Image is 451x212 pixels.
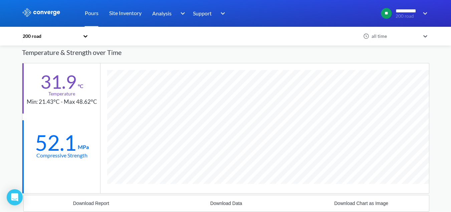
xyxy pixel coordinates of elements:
img: logo_ewhite.svg [22,8,61,17]
img: downArrow.svg [176,9,187,17]
img: icon-clock.svg [363,33,369,39]
div: Download Data [210,201,242,206]
button: Download Chart as Image [294,195,429,211]
div: Open Intercom Messenger [7,189,23,205]
img: downArrow.svg [419,9,429,17]
button: Download Report [24,195,159,211]
img: downArrow.svg [216,9,227,17]
div: Min: 21.43°C - Max 48.62°C [27,97,97,107]
div: 31.9 [40,73,76,90]
div: Download Chart as Image [334,201,388,206]
div: all time [370,32,420,40]
span: 200 road [396,14,419,19]
div: Temperature & Strength over Time [22,42,429,63]
div: Compressive Strength [36,151,87,159]
div: Temperature [48,90,75,97]
div: 200 road [22,32,79,40]
div: 52.1 [35,134,76,151]
div: Download Report [73,201,109,206]
button: Download Data [159,195,294,211]
span: Support [193,9,212,17]
span: Analysis [152,9,172,17]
